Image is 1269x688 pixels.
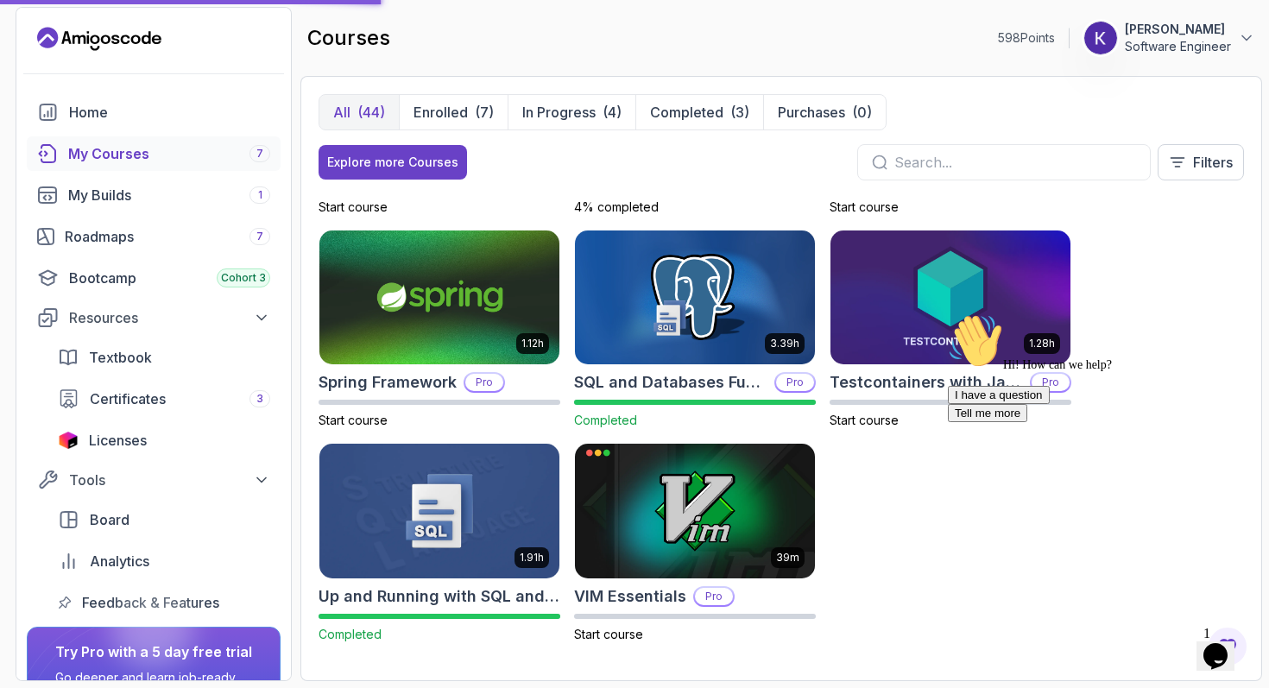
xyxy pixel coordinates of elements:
span: 1 [258,188,262,202]
h2: Spring Framework [319,370,457,394]
p: Pro [776,374,814,391]
button: I have a question [7,79,109,98]
p: Pro [465,374,503,391]
a: licenses [47,423,281,458]
span: Start course [319,413,388,427]
div: Explore more Courses [327,154,458,171]
div: Tools [69,470,270,490]
span: 3 [256,392,263,406]
div: (3) [730,102,749,123]
a: roadmaps [27,219,281,254]
img: user profile image [1084,22,1117,54]
div: My Builds [68,185,270,205]
p: Pro [695,588,733,605]
div: (44) [357,102,385,123]
iframe: chat widget [1196,619,1252,671]
button: Resources [27,302,281,333]
div: Bootcamp [69,268,270,288]
p: Filters [1193,152,1233,173]
div: 👋Hi! How can we help?I have a questionTell me more [7,7,318,116]
div: (0) [852,102,872,123]
span: Analytics [90,551,149,571]
a: analytics [47,544,281,578]
a: certificates [47,382,281,416]
p: Purchases [778,102,845,123]
button: Completed(3) [635,95,763,129]
img: Testcontainers with Java card [830,230,1070,365]
div: Roadmaps [65,226,270,247]
img: jetbrains icon [58,432,79,449]
span: Certificates [90,388,166,409]
span: Board [90,509,129,530]
a: builds [27,178,281,212]
span: 4% completed [574,199,659,214]
button: Purchases(0) [763,95,886,129]
p: Software Engineer [1125,38,1231,55]
p: Completed [650,102,723,123]
span: 7 [256,147,263,161]
p: All [333,102,350,123]
input: Search... [894,152,1136,173]
button: Filters [1158,144,1244,180]
span: Start course [830,413,899,427]
div: Home [69,102,270,123]
h2: SQL and Databases Fundamentals [574,370,767,394]
div: (4) [603,102,622,123]
a: textbook [47,340,281,375]
button: user profile image[PERSON_NAME]Software Engineer [1083,21,1255,55]
a: feedback [47,585,281,620]
img: SQL and Databases Fundamentals card [575,230,815,365]
img: Spring Framework card [319,230,559,365]
button: Tools [27,464,281,495]
button: Enrolled(7) [399,95,508,129]
img: :wave: [7,7,62,62]
span: Hi! How can we help? [7,52,171,65]
button: All(44) [319,95,399,129]
div: (7) [475,102,494,123]
span: Start course [830,199,899,214]
button: Explore more Courses [319,145,467,180]
span: Feedback & Features [82,592,219,613]
h2: courses [307,24,390,52]
p: Enrolled [414,102,468,123]
span: Cohort 3 [221,271,266,285]
span: Textbook [89,347,152,368]
a: Landing page [37,25,161,53]
span: 7 [256,230,263,243]
p: 598 Points [998,29,1055,47]
p: 1.91h [520,551,544,565]
h2: Up and Running with SQL and Databases [319,584,560,609]
p: 1.12h [521,337,544,350]
div: My Courses [68,143,270,164]
span: Start course [319,199,388,214]
button: Tell me more [7,98,86,116]
a: bootcamp [27,261,281,295]
p: 3.39h [770,337,799,350]
h2: Testcontainers with Java [830,370,1023,394]
button: In Progress(4) [508,95,635,129]
span: Licenses [89,430,147,451]
div: Resources [69,307,270,328]
p: 39m [776,551,799,565]
p: In Progress [522,102,596,123]
span: Completed [319,627,382,641]
span: Start course [574,627,643,641]
a: home [27,95,281,129]
iframe: chat widget [941,306,1252,610]
a: courses [27,136,281,171]
span: Completed [574,413,637,427]
img: VIM Essentials card [575,444,815,578]
p: [PERSON_NAME] [1125,21,1231,38]
h2: VIM Essentials [574,584,686,609]
a: board [47,502,281,537]
img: Up and Running with SQL and Databases card [319,444,559,578]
